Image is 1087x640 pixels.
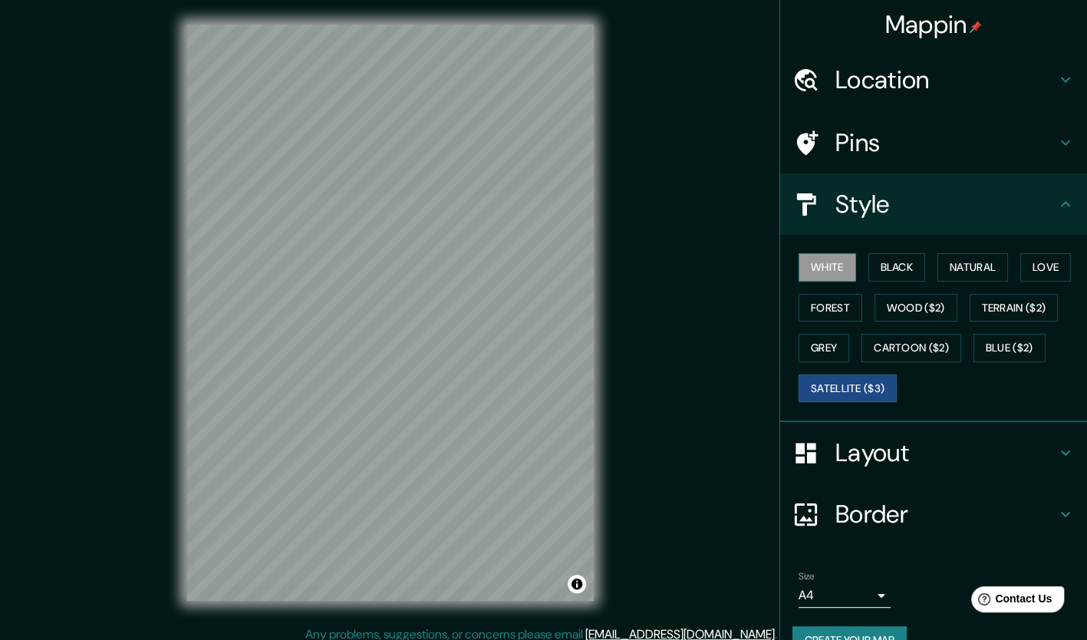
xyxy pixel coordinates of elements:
[780,173,1087,235] div: Style
[970,21,982,33] img: pin-icon.png
[780,112,1087,173] div: Pins
[835,189,1056,219] h4: Style
[835,499,1056,529] h4: Border
[973,334,1046,362] button: Blue ($2)
[835,437,1056,468] h4: Layout
[868,253,926,282] button: Black
[835,64,1056,95] h4: Location
[950,580,1070,623] iframe: Help widget launcher
[875,294,957,322] button: Wood ($2)
[799,334,849,362] button: Grey
[780,422,1087,483] div: Layout
[780,49,1087,111] div: Location
[1020,253,1071,282] button: Love
[799,294,862,322] button: Forest
[186,25,594,601] canvas: Map
[835,127,1056,158] h4: Pins
[799,570,815,583] label: Size
[885,9,983,40] h4: Mappin
[568,575,586,593] button: Toggle attribution
[799,253,856,282] button: White
[861,334,961,362] button: Cartoon ($2)
[970,294,1059,322] button: Terrain ($2)
[937,253,1008,282] button: Natural
[780,483,1087,545] div: Border
[799,583,891,608] div: A4
[799,374,897,403] button: Satellite ($3)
